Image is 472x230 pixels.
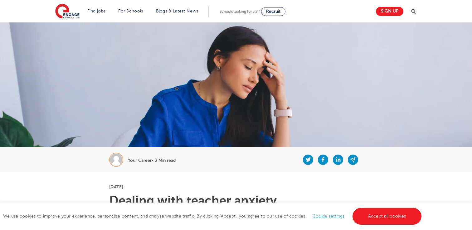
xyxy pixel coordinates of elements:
[376,7,403,16] a: Sign up
[87,9,106,13] a: Find jobs
[3,214,423,218] span: We use cookies to improve your experience, personalise content, and analyse website traffic. By c...
[266,9,280,14] span: Recruit
[353,208,422,225] a: Accept all cookies
[156,9,198,13] a: Blogs & Latest News
[118,9,143,13] a: For Schools
[109,194,363,207] h1: Dealing with teacher anxiety
[261,7,285,16] a: Recruit
[128,158,176,163] p: Your Career• 3 Min read
[55,4,80,19] img: Engage Education
[220,9,260,14] span: Schools looking for staff
[109,184,363,189] p: [DATE]
[313,214,345,218] a: Cookie settings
